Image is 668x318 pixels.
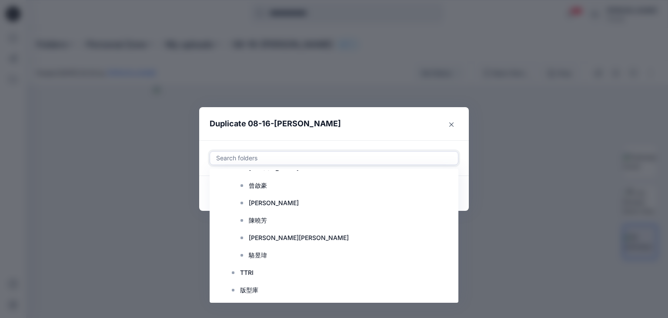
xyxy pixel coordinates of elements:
p: 陳曉芳 [249,215,267,226]
p: 駱昱瑋 [249,250,267,260]
p: Duplicate 08-16-[PERSON_NAME] [210,118,341,130]
p: TTRI [240,267,254,278]
p: 版型庫 [240,285,258,295]
p: 曾啟豪 [249,180,267,191]
button: Close [444,118,458,132]
p: [PERSON_NAME] [249,198,299,208]
p: [PERSON_NAME][PERSON_NAME] [249,233,349,243]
